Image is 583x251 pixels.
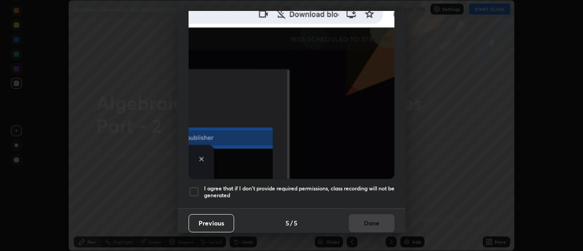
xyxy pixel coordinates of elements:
[290,218,293,228] h4: /
[286,218,289,228] h4: 5
[189,214,234,232] button: Previous
[294,218,297,228] h4: 5
[204,185,394,199] h5: I agree that if I don't provide required permissions, class recording will not be generated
